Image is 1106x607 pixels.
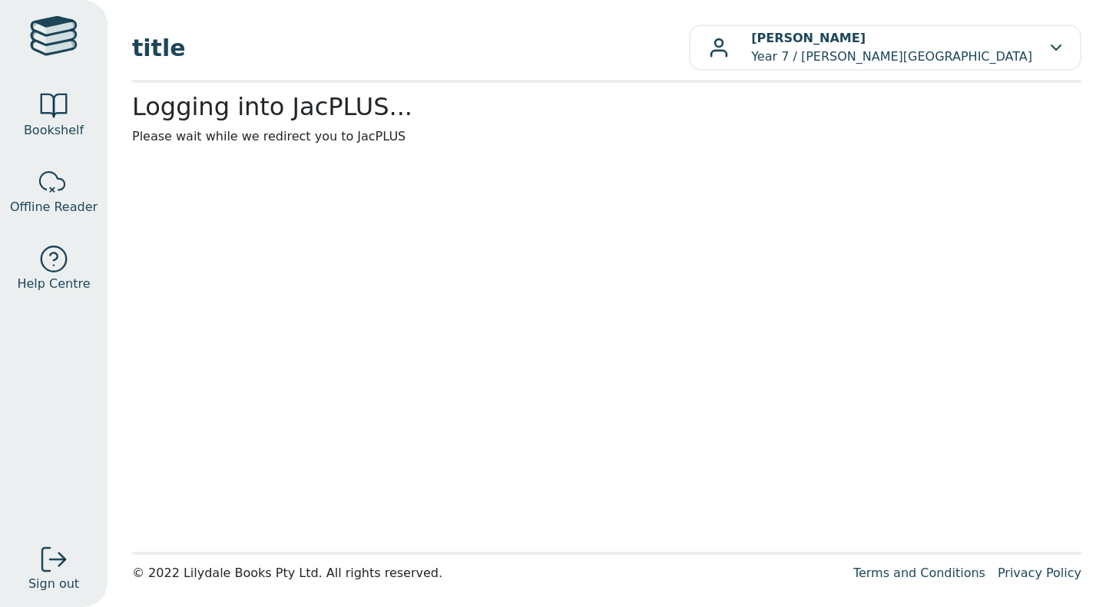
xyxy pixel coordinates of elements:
h2: Logging into JacPLUS... [132,92,1081,121]
p: Year 7 / [PERSON_NAME][GEOGRAPHIC_DATA] [751,29,1032,66]
span: Help Centre [17,275,90,293]
button: [PERSON_NAME]Year 7 / [PERSON_NAME][GEOGRAPHIC_DATA] [689,25,1081,71]
a: Privacy Policy [998,566,1081,580]
div: © 2022 Lilydale Books Pty Ltd. All rights reserved. [132,564,841,582]
b: [PERSON_NAME] [751,31,866,45]
a: Terms and Conditions [853,566,985,580]
p: Please wait while we redirect you to JacPLUS [132,127,1081,146]
span: Bookshelf [24,121,84,140]
span: Offline Reader [10,198,98,216]
span: title [132,31,689,65]
span: Sign out [28,575,79,593]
